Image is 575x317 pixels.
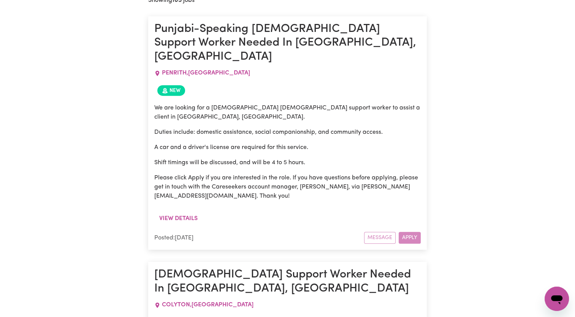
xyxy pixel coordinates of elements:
p: Duties include: domestic assistance, social companionship, and community access. [154,128,421,137]
p: Please click Apply if you are interested in the role. If you have questions before applying, plea... [154,173,421,201]
span: Job posted within the last 30 days [157,85,185,96]
button: View details [154,211,203,226]
p: A car and a driver's license are required for this service. [154,143,421,152]
div: Posted: [DATE] [154,233,364,243]
p: We are looking for a [DEMOGRAPHIC_DATA] [DEMOGRAPHIC_DATA] support worker to assist a client in [... [154,103,421,122]
span: COLYTON , [GEOGRAPHIC_DATA] [162,302,253,308]
span: PENRITH , [GEOGRAPHIC_DATA] [162,70,250,76]
p: Shift timings will be discussed, and will be 4 to 5 hours. [154,158,421,167]
iframe: Button to launch messaging window, conversation in progress [545,287,569,311]
h1: Punjabi-Speaking [DEMOGRAPHIC_DATA] Support Worker Needed In [GEOGRAPHIC_DATA], [GEOGRAPHIC_DATA] [154,22,421,64]
h1: [DEMOGRAPHIC_DATA] Support Worker Needed In [GEOGRAPHIC_DATA], [GEOGRAPHIC_DATA] [154,268,421,296]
